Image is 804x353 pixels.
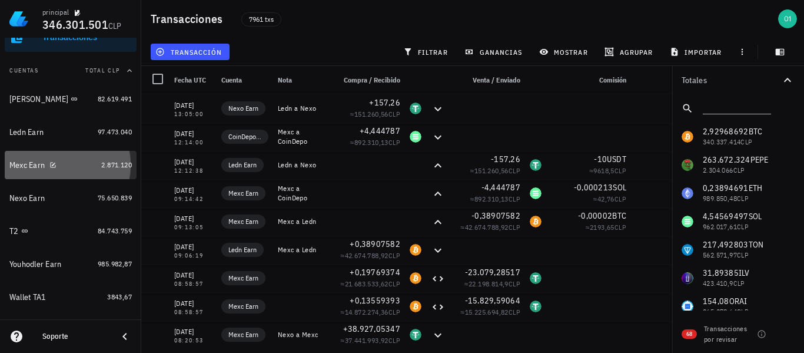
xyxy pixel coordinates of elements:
div: [DATE] [174,100,212,111]
span: Mexc Earn [228,329,258,341]
div: Nota [273,66,330,94]
span: Nexo Earn [228,103,258,114]
div: USDT-icon [410,103,421,114]
div: principal [42,8,69,17]
span: 2193,65 [590,223,614,232]
span: mostrar [541,47,588,57]
span: 151.260,56 [354,110,388,118]
span: 42.674.788,92 [345,251,388,260]
button: filtrar [398,44,455,60]
span: SOL [613,182,626,193]
span: +4,444787 [360,126,400,136]
span: Fecha UTC [174,75,206,84]
div: 13:05:00 [174,111,212,117]
span: 15.225.694,82 [465,308,509,316]
span: ≈ [341,251,400,260]
h1: Transacciones [151,9,227,28]
span: ≈ [593,194,626,203]
span: 75.650.839 [98,193,132,202]
span: transacción [158,47,222,57]
a: Ledn Earn 97.473.040 [5,118,137,146]
span: agrupar [607,47,653,57]
div: Soporte [42,332,108,341]
span: Total CLP [85,67,120,74]
div: BTC-icon [410,244,421,256]
span: CLP [614,166,626,175]
span: -157,26 [491,154,520,164]
button: transacción [151,44,230,60]
span: +157,26 [369,97,400,108]
span: Nota [278,75,292,84]
span: CLP [509,223,520,232]
span: Comisión [599,75,626,84]
div: Fecha UTC [170,66,217,94]
span: -0,000213 [574,182,613,193]
span: 42,76 [597,194,614,203]
span: ≈ [350,138,400,147]
span: +38.927,05347 [343,324,400,334]
span: BTC [612,210,626,221]
div: USDT-icon [530,272,541,284]
div: [DATE] [174,269,212,281]
div: [DATE] [174,241,212,253]
span: Compra / Recibido [344,75,400,84]
span: Mexc Earn [228,216,258,227]
div: Ledn a Nexo [278,104,325,113]
span: -0,00002 [578,210,612,221]
div: BTC-icon [410,272,421,284]
span: USDT [607,154,626,164]
span: 68 [686,329,692,339]
a: Transacciones [5,24,137,52]
span: CLP [388,110,400,118]
div: SOL-icon [410,131,421,143]
span: CoinDepo Earn [228,131,261,143]
div: T2 [9,226,19,236]
span: -23.079,28517 [465,267,520,278]
span: CLP [388,308,400,316]
span: 985.982,87 [98,259,132,268]
div: USDT-icon [410,329,421,341]
span: 84.743.759 [98,226,132,235]
span: -0,38907582 [471,210,520,221]
span: CLP [614,194,626,203]
span: 7961 txs [249,13,274,26]
div: Ledn Earn [9,127,44,137]
div: Mexc a Ledn [278,217,325,226]
span: Ledn Earn [228,159,257,171]
div: BTC-icon [410,301,421,312]
a: Nexo Earn 75.650.839 [5,184,137,212]
div: [DATE] [174,156,212,168]
img: LedgiFi [9,9,28,28]
button: ganancias [460,44,530,60]
span: ganancias [467,47,522,57]
span: ≈ [341,336,400,345]
div: USDT-icon [530,301,541,312]
button: mostrar [534,44,595,60]
div: 12:12:38 [174,168,212,174]
div: Nexo a Mexc [278,330,325,339]
div: USDT-icon [530,159,541,171]
div: Venta / Enviado [450,66,525,94]
span: CLP [509,308,520,316]
button: Totales [672,66,804,94]
span: Venta / Enviado [473,75,520,84]
div: [DATE] [174,326,212,338]
a: Wallet TA1 3843,67 [5,283,137,311]
span: 892.310,13 [474,194,509,203]
span: 151.260,56 [474,166,509,175]
div: Cuenta [217,66,273,94]
button: CuentasTotal CLP [5,57,137,85]
span: CLP [614,223,626,232]
span: ≈ [461,223,520,232]
div: [DATE] [174,298,212,309]
span: +0,38907582 [350,239,400,249]
div: Mexc a Ledn [278,245,325,255]
div: BTC-icon [530,216,541,227]
span: 97.473.040 [98,127,132,136]
span: -10 [594,154,607,164]
a: T2 84.743.759 [5,217,137,245]
span: CLP [509,166,520,175]
span: ≈ [586,223,626,232]
div: 09:13:05 [174,225,212,230]
div: [DATE] [174,184,212,196]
